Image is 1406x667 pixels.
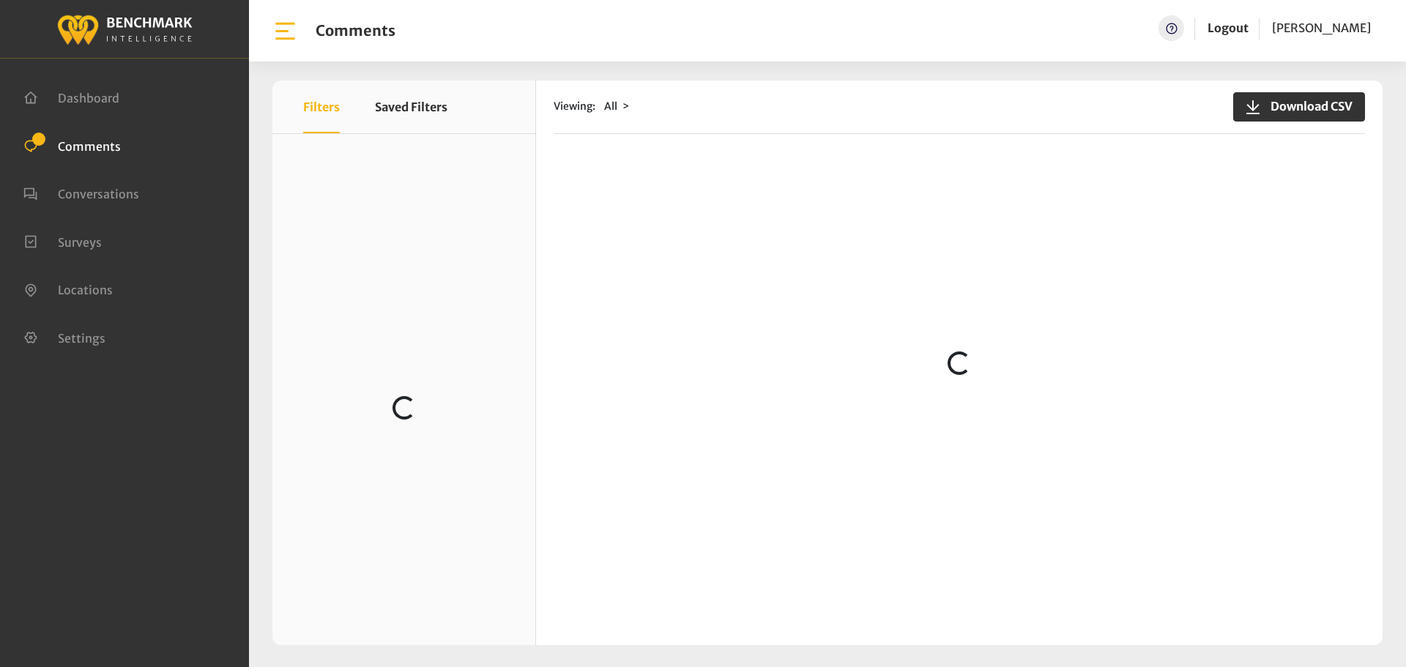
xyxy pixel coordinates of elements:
span: Viewing: [554,99,595,114]
a: Settings [23,329,105,344]
a: Logout [1208,21,1249,35]
span: Conversations [58,187,139,201]
a: [PERSON_NAME] [1272,15,1371,41]
button: Filters [303,81,340,133]
span: Surveys [58,234,102,249]
span: Download CSV [1262,97,1353,115]
span: Comments [58,138,121,153]
span: [PERSON_NAME] [1272,21,1371,35]
a: Conversations [23,185,139,200]
h1: Comments [316,22,395,40]
a: Comments [23,138,121,152]
a: Surveys [23,234,102,248]
span: Dashboard [58,91,119,105]
span: Locations [58,283,113,297]
img: benchmark [56,11,193,47]
button: Saved Filters [375,81,447,133]
a: Locations [23,281,113,296]
span: Settings [58,330,105,345]
img: bar [272,18,298,44]
span: All [604,100,617,113]
a: Logout [1208,15,1249,41]
a: Dashboard [23,89,119,104]
button: Download CSV [1233,92,1365,122]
